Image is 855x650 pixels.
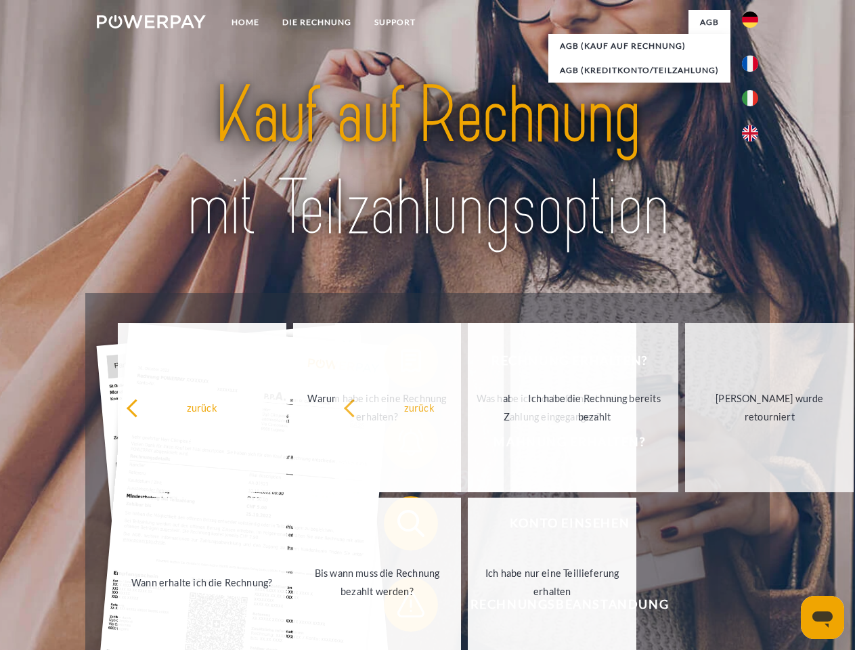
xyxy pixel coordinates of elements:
img: it [742,90,758,106]
div: Bis wann muss die Rechnung bezahlt werden? [301,564,454,601]
a: Home [220,10,271,35]
div: zurück [343,398,496,416]
img: logo-powerpay-white.svg [97,15,206,28]
img: de [742,12,758,28]
div: Warum habe ich eine Rechnung erhalten? [301,389,454,426]
a: agb [688,10,730,35]
div: Ich habe die Rechnung bereits bezahlt [519,389,671,426]
a: AGB (Kauf auf Rechnung) [548,34,730,58]
a: SUPPORT [363,10,427,35]
img: en [742,125,758,142]
a: AGB (Kreditkonto/Teilzahlung) [548,58,730,83]
a: DIE RECHNUNG [271,10,363,35]
div: zurück [126,398,278,416]
div: [PERSON_NAME] wurde retourniert [693,389,846,426]
img: title-powerpay_de.svg [129,65,726,259]
img: fr [742,56,758,72]
div: Wann erhalte ich die Rechnung? [126,573,278,591]
div: Ich habe nur eine Teillieferung erhalten [476,564,628,601]
iframe: Schaltfläche zum Öffnen des Messaging-Fensters [801,596,844,639]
